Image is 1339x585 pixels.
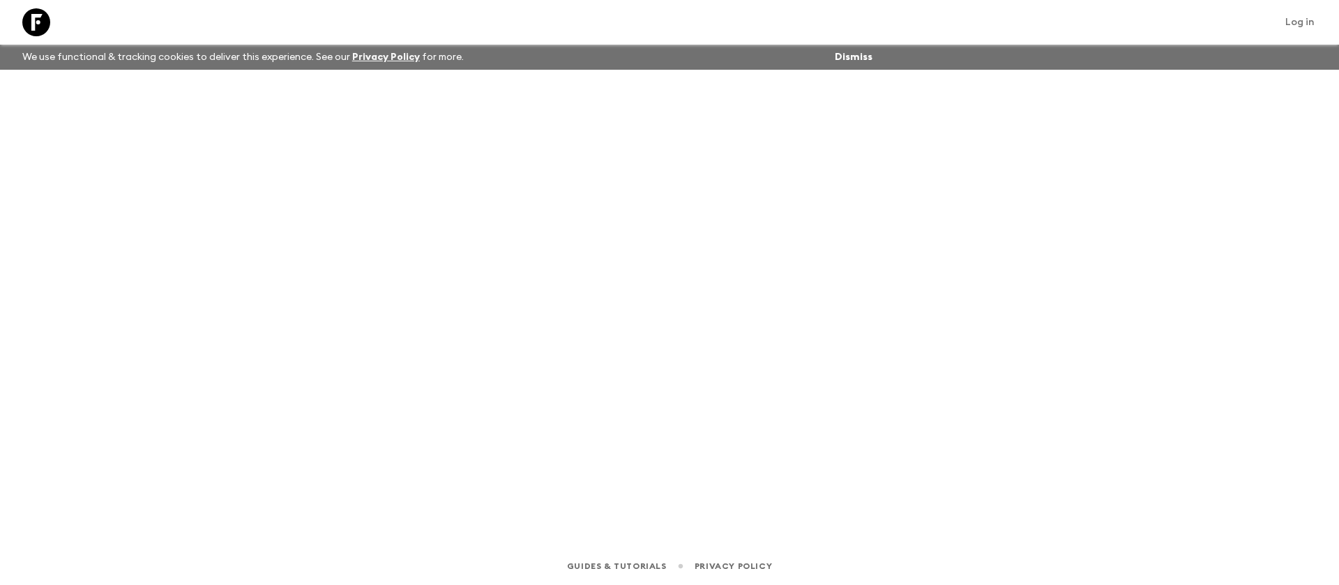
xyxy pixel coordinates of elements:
a: Privacy Policy [352,52,420,62]
a: Privacy Policy [695,559,772,574]
button: Dismiss [831,47,876,67]
a: Log in [1278,13,1322,32]
p: We use functional & tracking cookies to deliver this experience. See our for more. [17,45,469,70]
a: Guides & Tutorials [567,559,667,574]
